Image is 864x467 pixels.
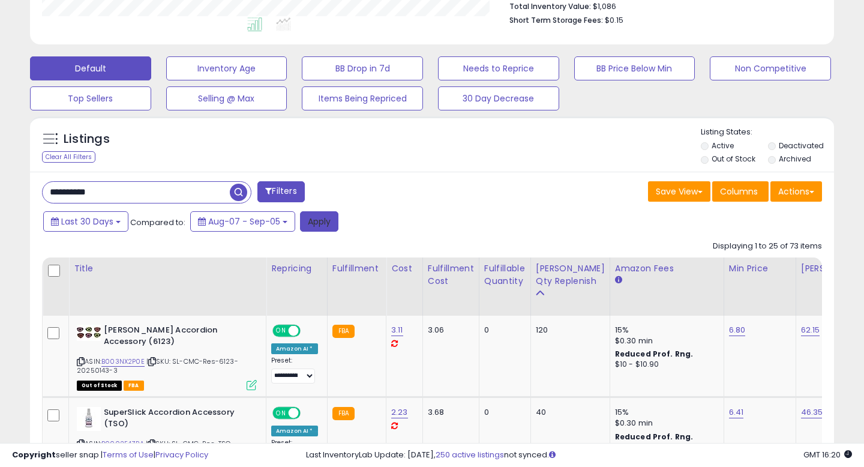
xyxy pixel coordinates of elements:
[509,15,603,25] b: Short Term Storage Fees:
[391,324,403,336] a: 3.11
[208,215,280,227] span: Aug-07 - Sep-05
[428,407,470,418] div: 3.68
[530,258,610,316] th: Please note that this number is a calculation based on your required days of coverage and your ve...
[271,357,318,384] div: Preset:
[104,407,250,432] b: SuperSlick Accordion Accessory (TSO)
[615,262,719,275] div: Amazon Fees
[104,325,250,350] b: [PERSON_NAME] Accordion Accessory (6123)
[438,56,559,80] button: Needs to Reprice
[299,408,318,418] span: OFF
[801,324,820,336] a: 62.15
[428,262,474,288] div: Fulfillment Cost
[729,324,746,336] a: 6.80
[42,151,95,163] div: Clear All Filters
[74,262,261,275] div: Title
[77,407,101,431] img: 31YlOLzPRGL._SL40_.jpg
[271,426,318,436] div: Amazon AI *
[130,217,185,228] span: Compared to:
[712,140,734,151] label: Active
[779,140,824,151] label: Deactivated
[712,181,769,202] button: Columns
[101,357,145,367] a: B003NX2P0E
[615,336,715,346] div: $0.30 min
[770,181,822,202] button: Actions
[391,262,418,275] div: Cost
[30,86,151,110] button: Top Sellers
[391,406,408,418] a: 2.23
[103,449,154,460] a: Terms of Use
[720,185,758,197] span: Columns
[124,381,144,391] span: FBA
[155,449,208,460] a: Privacy Policy
[190,211,295,232] button: Aug-07 - Sep-05
[648,181,710,202] button: Save View
[484,407,521,418] div: 0
[536,262,605,288] div: [PERSON_NAME] Qty Replenish
[271,262,322,275] div: Repricing
[64,131,110,148] h5: Listings
[438,86,559,110] button: 30 Day Decrease
[12,449,56,460] strong: Copyright
[302,86,423,110] button: Items Being Repriced
[12,450,208,461] div: seller snap | |
[77,325,257,389] div: ASIN:
[302,56,423,80] button: BB Drop in 7d
[536,407,601,418] div: 40
[77,325,101,341] img: 413LdLeR55L._SL40_.jpg
[484,262,526,288] div: Fulfillable Quantity
[713,241,822,252] div: Displaying 1 to 25 of 73 items
[436,449,504,460] a: 250 active listings
[615,325,715,336] div: 15%
[332,325,355,338] small: FBA
[729,262,791,275] div: Min Price
[77,357,238,375] span: | SKU: SL-CMC-Res-6123-20250143-3
[332,407,355,420] small: FBA
[166,56,287,80] button: Inventory Age
[574,56,695,80] button: BB Price Below Min
[43,211,128,232] button: Last 30 Days
[710,56,831,80] button: Non Competitive
[801,406,823,418] a: 46.35
[166,86,287,110] button: Selling @ Max
[61,215,113,227] span: Last 30 Days
[300,211,338,232] button: Apply
[712,154,755,164] label: Out of Stock
[729,406,744,418] a: 6.41
[615,275,622,286] small: Amazon Fees.
[605,14,623,26] span: $0.15
[30,56,151,80] button: Default
[299,326,318,336] span: OFF
[332,262,381,275] div: Fulfillment
[274,326,289,336] span: ON
[701,127,835,138] p: Listing States:
[77,381,122,391] span: All listings that are currently out of stock and unavailable for purchase on Amazon
[615,418,715,429] div: $0.30 min
[274,408,289,418] span: ON
[484,325,521,336] div: 0
[428,325,470,336] div: 3.06
[509,1,591,11] b: Total Inventory Value:
[615,349,694,359] b: Reduced Prof. Rng.
[306,450,852,461] div: Last InventoryLab Update: [DATE], not synced.
[536,325,601,336] div: 120
[271,343,318,354] div: Amazon AI *
[615,407,715,418] div: 15%
[803,449,852,460] span: 2025-10-6 16:20 GMT
[779,154,811,164] label: Archived
[615,360,715,370] div: $10 - $10.90
[257,181,304,202] button: Filters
